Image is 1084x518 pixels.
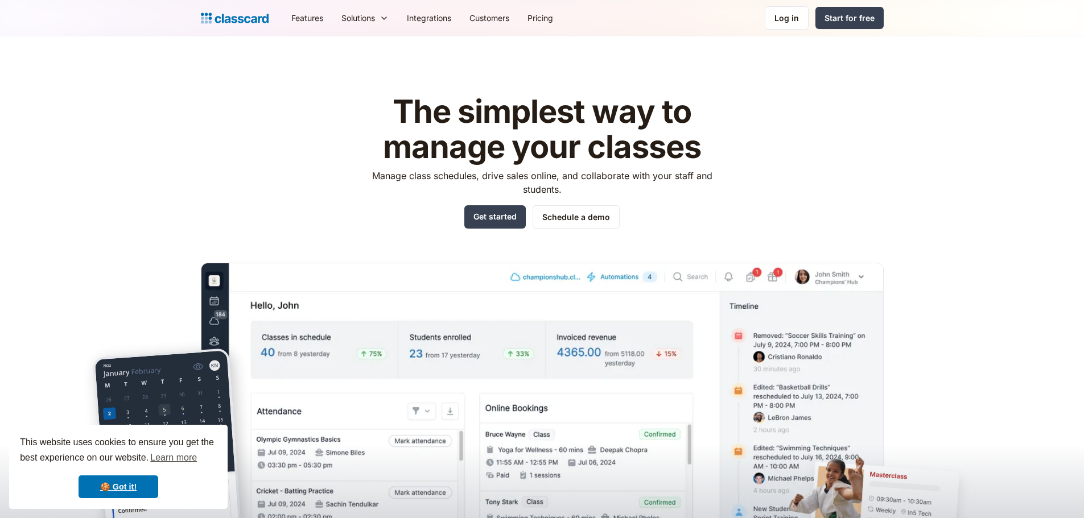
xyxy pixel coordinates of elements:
a: Integrations [398,5,460,31]
a: learn more about cookies [149,449,199,466]
div: Start for free [825,12,875,24]
a: Features [282,5,332,31]
a: Get started [464,205,526,229]
a: Start for free [815,7,884,29]
div: Solutions [332,5,398,31]
div: Log in [774,12,799,24]
a: Schedule a demo [533,205,620,229]
a: Pricing [518,5,562,31]
h1: The simplest way to manage your classes [361,94,723,164]
span: This website uses cookies to ensure you get the best experience on our website. [20,436,217,466]
a: Customers [460,5,518,31]
a: dismiss cookie message [79,475,158,498]
a: Log in [765,6,809,30]
div: Solutions [341,12,375,24]
a: home [201,10,269,26]
p: Manage class schedules, drive sales online, and collaborate with your staff and students. [361,169,723,196]
div: cookieconsent [9,425,228,509]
